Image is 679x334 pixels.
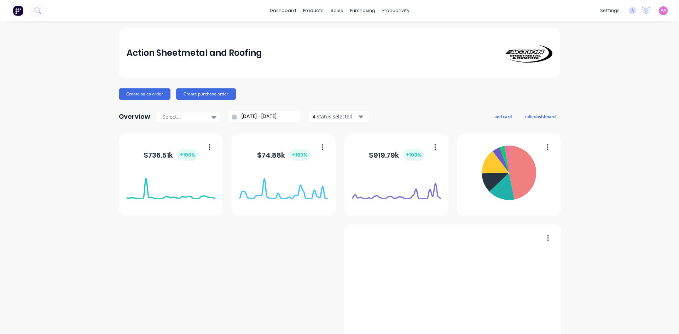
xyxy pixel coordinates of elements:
[13,5,23,16] img: Factory
[379,5,413,16] div: productivity
[289,149,310,161] div: + 100 %
[300,5,327,16] div: products
[347,5,379,16] div: purchasing
[521,112,560,121] button: edit dashboard
[369,149,424,161] div: $ 919.79k
[403,149,424,161] div: + 100 %
[176,88,236,100] button: Create purchase order
[490,112,516,121] button: add card
[119,88,170,100] button: Create sales order
[127,46,262,60] div: Action Sheetmetal and Roofing
[313,113,357,120] div: 4 status selected
[503,43,552,63] img: Action Sheetmetal and Roofing
[661,7,666,14] span: AA
[257,149,310,161] div: $ 74.88k
[597,5,623,16] div: settings
[144,149,198,161] div: $ 736.51k
[327,5,347,16] div: sales
[266,5,300,16] a: dashboard
[119,110,150,124] div: Overview
[177,149,198,161] div: + 100 %
[309,111,369,122] button: 4 status selected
